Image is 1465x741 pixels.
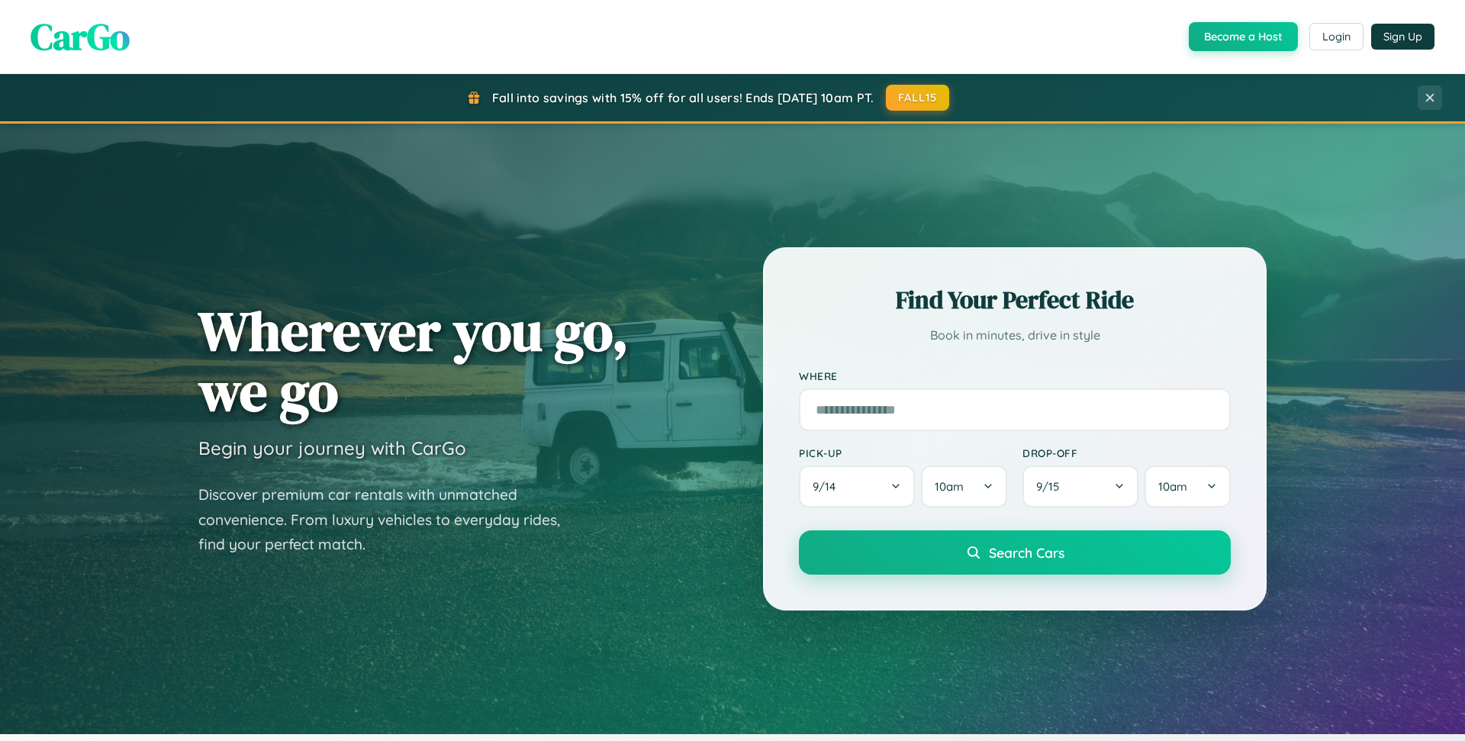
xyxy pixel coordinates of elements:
span: CarGo [31,11,130,62]
button: Sign Up [1371,24,1434,50]
span: 10am [1158,479,1187,494]
button: 10am [921,466,1007,507]
span: 9 / 14 [813,479,843,494]
span: 10am [935,479,964,494]
p: Book in minutes, drive in style [799,324,1231,346]
button: 10am [1145,466,1231,507]
span: Search Cars [989,544,1064,561]
label: Pick-up [799,446,1007,459]
h2: Find Your Perfect Ride [799,283,1231,317]
h1: Wherever you go, we go [198,301,629,421]
button: Search Cars [799,530,1231,575]
button: Become a Host [1189,22,1298,51]
span: 9 / 15 [1036,479,1067,494]
h3: Begin your journey with CarGo [198,437,466,459]
button: Login [1309,23,1364,50]
label: Where [799,369,1231,382]
span: Fall into savings with 15% off for all users! Ends [DATE] 10am PT. [492,90,874,105]
label: Drop-off [1022,446,1231,459]
p: Discover premium car rentals with unmatched convenience. From luxury vehicles to everyday rides, ... [198,482,580,557]
button: FALL15 [886,85,950,111]
button: 9/14 [799,466,915,507]
button: 9/15 [1022,466,1138,507]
